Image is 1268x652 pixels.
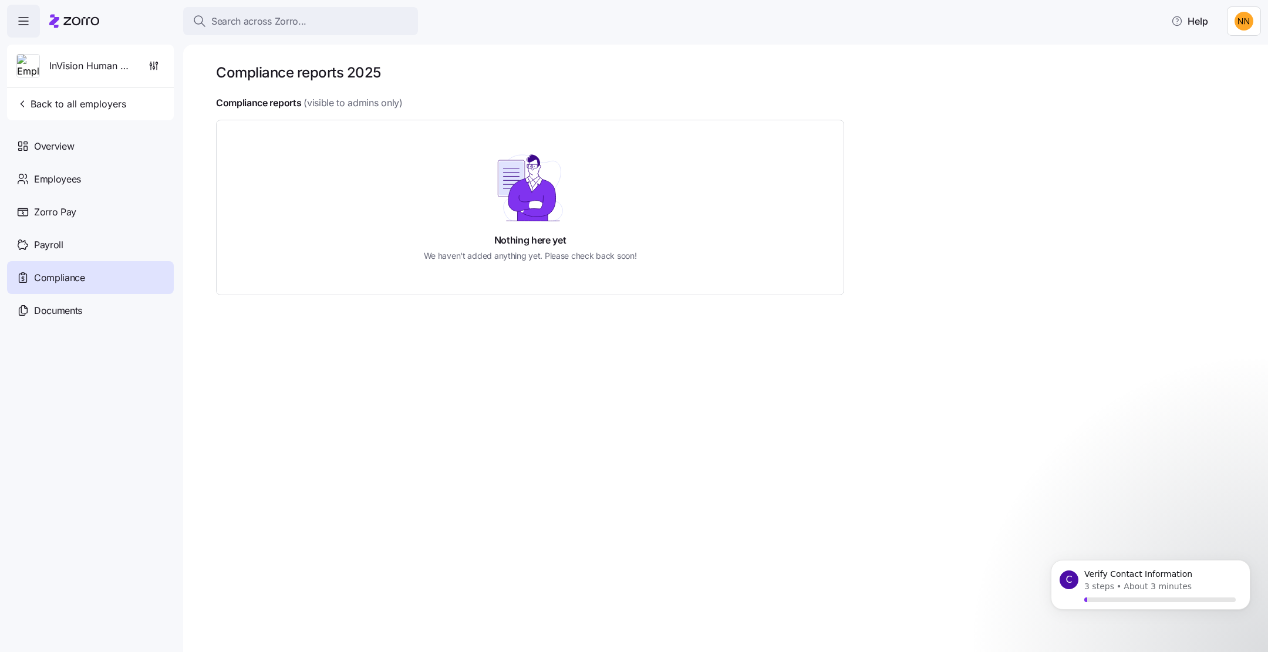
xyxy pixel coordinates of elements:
h4: Compliance reports [216,96,301,110]
h1: Compliance reports 2025 [216,63,381,82]
h5: We haven't added anything yet. Please check back soon! [424,249,637,262]
span: Payroll [34,238,63,252]
span: Employees [34,172,81,187]
span: Overview [34,139,74,154]
a: Documents [7,294,174,327]
iframe: Intercom notifications message [1033,546,1268,646]
button: Back to all employers [12,92,131,116]
span: Zorro Pay [34,205,76,219]
button: Help [1162,9,1218,33]
span: Documents [34,303,82,318]
a: Payroll [7,228,174,261]
a: Employees [7,163,174,195]
h4: Nothing here yet [494,234,566,247]
span: (visible to admins only) [303,96,402,110]
span: Search across Zorro... [211,14,306,29]
a: Compliance [7,261,174,294]
span: Compliance [34,271,85,285]
a: Overview [7,130,174,163]
span: InVision Human Services [49,59,134,73]
span: Back to all employers [16,97,126,111]
button: Search across Zorro... [183,7,418,35]
a: Zorro Pay [7,195,174,228]
span: Help [1171,14,1208,28]
img: Employer logo [17,55,39,78]
img: 03df8804be8400ef86d83aae3e04acca [1235,12,1253,31]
